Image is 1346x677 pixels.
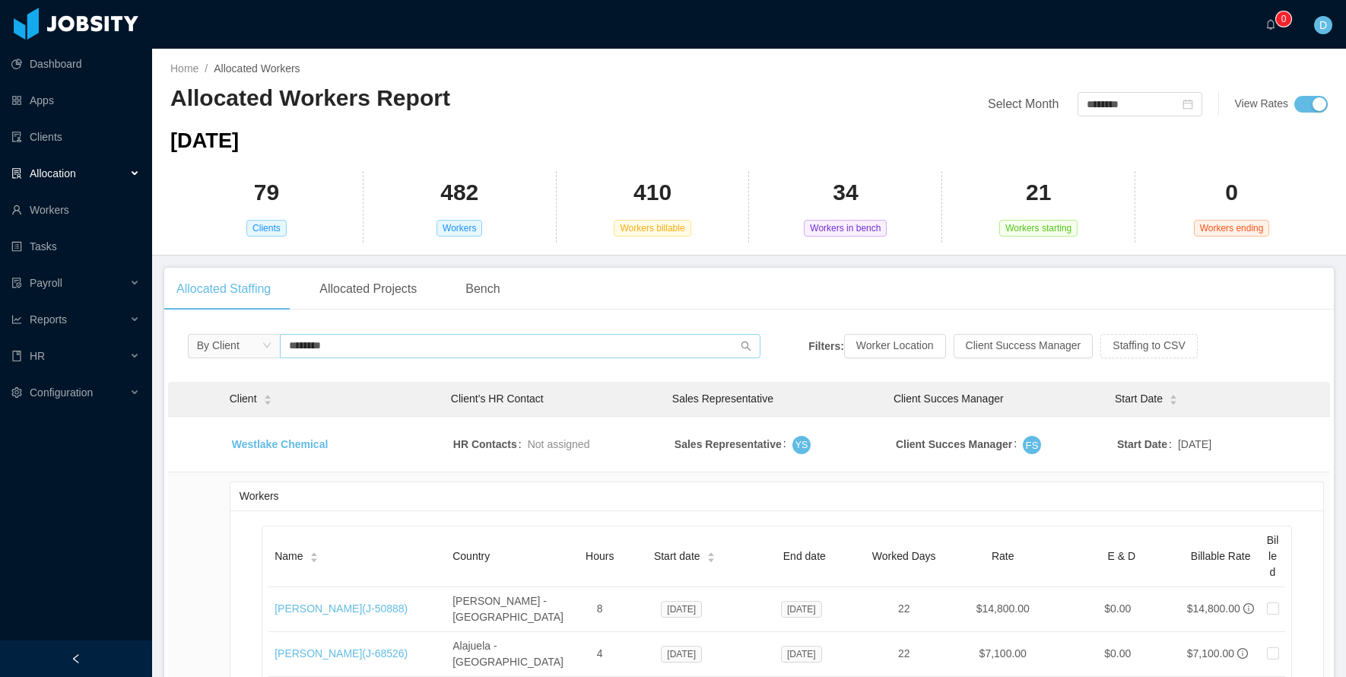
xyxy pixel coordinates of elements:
i: icon: caret-down [263,399,271,403]
strong: HR Contacts [453,438,517,450]
span: [DATE] [781,646,822,663]
i: icon: book [11,351,22,361]
span: Allocated Workers [214,62,300,75]
h2: 0 [1225,177,1238,208]
sup: 0 [1276,11,1291,27]
span: Start date [654,548,700,564]
span: [DATE] [661,646,702,663]
span: Workers ending [1194,220,1270,237]
a: icon: appstoreApps [11,85,140,116]
span: E & D [1107,550,1135,562]
strong: Sales Representative [675,438,782,450]
span: / [205,62,208,75]
i: icon: caret-up [263,393,271,398]
i: icon: solution [11,168,22,179]
span: Sales Representative [672,393,773,405]
span: info-circle [1243,603,1254,614]
i: icon: caret-up [310,551,318,555]
span: Not assigned [528,438,590,450]
span: End date [783,550,826,562]
span: YS [795,437,808,453]
div: Sort [706,550,716,561]
div: Workers [240,482,1314,510]
span: HR [30,350,45,362]
span: Workers billable [614,220,690,237]
td: 4 [575,632,624,677]
h2: 482 [440,177,478,208]
a: icon: pie-chartDashboard [11,49,140,79]
i: icon: caret-down [1169,399,1177,403]
div: $14,800.00 [1187,601,1240,617]
div: By Client [197,334,240,357]
div: $7,100.00 [1187,646,1234,662]
span: Payroll [30,277,62,289]
a: [PERSON_NAME](J-68526) [275,647,408,660]
span: Workers [436,220,482,237]
div: Bench [453,268,512,310]
h2: 410 [633,177,671,208]
span: [DATE] [170,129,239,152]
a: icon: profileTasks [11,231,140,262]
button: Client Success Manager [954,334,1094,358]
td: $14,800.00 [944,587,1062,632]
span: Select Month [988,97,1059,110]
i: icon: bell [1265,19,1276,30]
i: icon: setting [11,387,22,398]
i: icon: caret-up [1169,393,1177,398]
strong: Filters: [808,339,844,351]
a: icon: userWorkers [11,195,140,225]
button: Staffing to CSV [1100,334,1197,358]
span: Reports [30,313,67,326]
td: $7,100.00 [944,632,1062,677]
span: D [1319,16,1327,34]
td: 22 [865,632,944,677]
strong: Client Succes Manager [896,438,1012,450]
span: Country [452,550,490,562]
a: [PERSON_NAME](J-50888) [275,602,408,615]
span: Rate [992,550,1014,562]
h2: 21 [1026,177,1051,208]
span: Client Succes Manager [894,393,1004,405]
span: Start Date [1115,391,1163,407]
a: Westlake Chemical [232,438,329,450]
a: icon: auditClients [11,122,140,152]
td: 22 [865,587,944,632]
a: Home [170,62,198,75]
span: Clients [246,220,287,237]
div: Allocated Staffing [164,268,283,310]
td: [PERSON_NAME] - [GEOGRAPHIC_DATA] [446,587,575,632]
span: FS [1026,437,1039,454]
i: icon: caret-down [310,556,318,561]
i: icon: caret-down [706,556,715,561]
div: Sort [310,550,319,561]
span: Workers starting [999,220,1078,237]
span: [DATE] [661,601,702,618]
span: Name [275,548,303,564]
span: Worked Days [872,550,936,562]
td: 8 [575,587,624,632]
div: Allocated Projects [307,268,429,310]
i: icon: calendar [1183,99,1193,110]
div: Sort [1169,393,1178,403]
i: icon: search [741,341,751,351]
span: Client’s HR Contact [451,393,544,405]
h2: Allocated Workers Report [170,83,749,114]
span: [DATE] [1178,437,1211,453]
strong: Start Date [1117,438,1167,450]
i: icon: caret-up [706,551,715,555]
span: $0.00 [1104,647,1131,660]
i: icon: down [262,341,271,351]
span: $0.00 [1104,602,1131,615]
i: icon: file-protect [11,278,22,288]
h2: 34 [833,177,858,208]
h2: 79 [254,177,279,208]
span: Allocation [30,167,76,180]
span: [DATE] [781,601,822,618]
i: icon: line-chart [11,314,22,325]
span: info-circle [1237,648,1248,659]
span: Configuration [30,386,93,399]
span: Billed [1267,534,1279,578]
span: Hours [586,550,614,562]
span: Client [230,391,257,407]
div: Sort [263,393,272,403]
